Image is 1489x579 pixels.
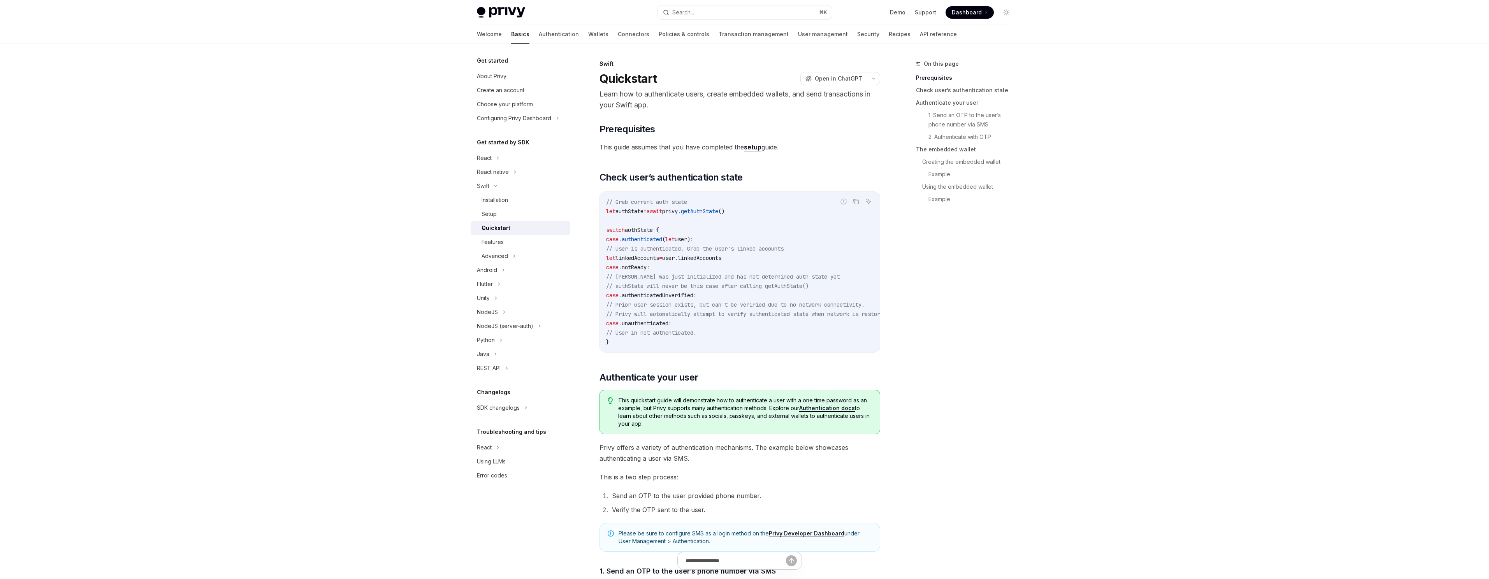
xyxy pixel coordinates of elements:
[606,311,890,318] span: // Privy will automatically attempt to verify authenticated state when network is restored.
[719,25,789,44] a: Transaction management
[477,349,489,359] div: Java
[477,72,506,81] div: About Privy
[477,167,509,177] div: React native
[477,403,520,412] div: SDK changelogs
[675,236,690,243] span: user)
[916,156,1019,168] a: Creating the embedded wallet
[588,25,608,44] a: Wallets
[619,320,622,327] span: .
[471,347,570,361] button: Java
[599,371,698,384] span: Authenticate your user
[482,223,510,233] div: Quickstart
[471,165,570,179] button: React native
[482,251,508,261] div: Advanced
[606,282,809,289] span: // authState will never be this case after calling getAuthState()
[477,100,533,109] div: Choose your platform
[798,25,848,44] a: User management
[625,226,659,233] span: authState {
[606,264,619,271] span: case
[606,273,840,280] span: // [PERSON_NAME] was just initialized and has not determined auth state yet
[471,361,570,375] button: REST API
[915,9,936,16] a: Support
[471,221,570,235] a: Quickstart
[619,236,622,243] span: .
[471,69,570,83] a: About Privy
[1000,6,1013,19] button: Toggle dark mode
[471,263,570,277] button: Android
[890,9,905,16] a: Demo
[599,123,655,135] span: Prerequisites
[916,72,1019,84] a: Prerequisites
[659,25,709,44] a: Policies & controls
[477,181,489,191] div: Swift
[471,193,570,207] a: Installation
[599,472,880,482] span: This is a two step process:
[471,97,570,111] a: Choose your platform
[819,9,827,16] span: ⌘ K
[477,114,551,123] div: Configuring Privy Dashboard
[599,442,880,464] span: Privy offers a variety of authentication mechanisms. The example below showcases authenticating a...
[815,75,862,82] span: Open in ChatGPT
[471,249,570,263] button: Advanced
[539,25,579,44] a: Authentication
[477,443,492,452] div: React
[477,363,501,373] div: REST API
[606,339,609,346] span: }
[599,142,880,153] span: This guide assumes that you have completed the guide.
[471,151,570,165] button: React
[622,264,647,271] span: notReady
[681,208,718,215] span: getAuthState
[477,427,546,437] h5: Troubleshooting and tips
[946,6,994,19] a: Dashboard
[916,109,1019,131] a: 1. Send an OTP to the user’s phone number via SMS
[799,405,855,412] a: Authentication docs
[608,397,613,404] svg: Tip
[606,245,784,252] span: // User is authenticated. Grab the user's linked accounts
[659,254,662,261] span: =
[920,25,957,44] a: API reference
[471,454,570,468] a: Using LLMs
[718,208,724,215] span: ()
[610,490,880,501] li: Send an OTP to the user provided phone number.
[606,301,865,308] span: // Prior user session exists, but can't be verified due to no network connectivity.
[657,5,832,19] button: Search...⌘K
[606,226,625,233] span: switch
[686,552,786,569] input: Ask a question...
[615,254,659,261] span: linkedAccounts
[477,86,524,95] div: Create an account
[477,457,506,466] div: Using LLMs
[647,264,650,271] span: :
[482,209,497,219] div: Setup
[851,197,861,207] button: Copy the contents from the code block
[744,143,761,151] a: setup
[786,555,797,566] button: Send message
[477,293,490,303] div: Unity
[662,254,678,261] span: user.
[693,292,696,299] span: :
[622,292,693,299] span: authenticatedUnverified
[619,264,622,271] span: .
[647,208,662,215] span: await
[471,468,570,482] a: Error codes
[610,504,880,515] li: Verify the OTP sent to the user.
[622,236,662,243] span: authenticated
[599,171,743,184] span: Check user’s authentication state
[482,237,504,247] div: Features
[477,25,502,44] a: Welcome
[665,236,675,243] span: let
[608,530,614,537] svg: Note
[889,25,911,44] a: Recipes
[471,440,570,454] button: React
[619,292,622,299] span: .
[668,320,672,327] span: :
[618,25,649,44] a: Connectors
[622,320,668,327] span: unauthenticated
[952,9,982,16] span: Dashboard
[839,197,849,207] button: Report incorrect code
[471,277,570,291] button: Flutter
[606,254,615,261] span: let
[471,401,570,415] button: SDK changelogs
[477,321,533,331] div: NodeJS (server-auth)
[471,305,570,319] button: NodeJS
[511,25,529,44] a: Basics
